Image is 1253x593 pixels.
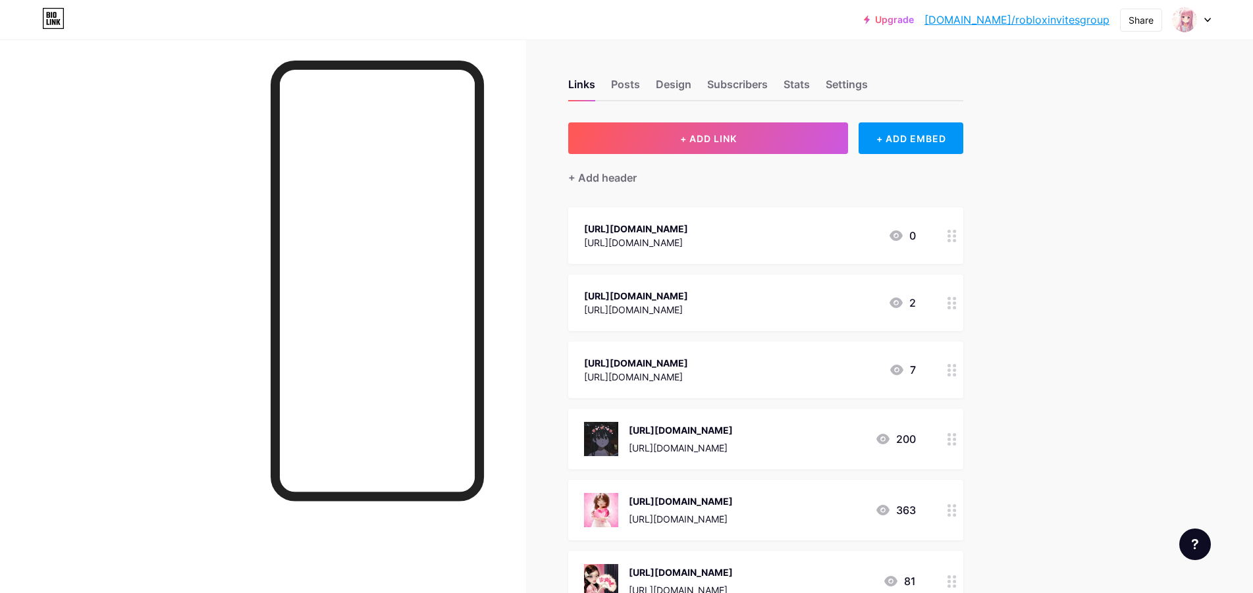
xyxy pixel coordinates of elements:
[656,76,691,100] div: Design
[864,14,914,25] a: Upgrade
[584,236,688,249] div: [URL][DOMAIN_NAME]
[584,422,618,456] img: https://www.roblox.com/communities/376361686512/Angel-Official-Group
[611,76,640,100] div: Posts
[568,122,848,154] button: + ADD LINK
[629,441,733,455] div: [URL][DOMAIN_NAME]
[568,170,637,186] div: + Add header
[924,12,1109,28] a: [DOMAIN_NAME]/robloxinvitesgroup
[1172,7,1197,32] img: robloxinvitesgroup
[888,295,916,311] div: 2
[888,228,916,244] div: 0
[875,502,916,518] div: 363
[629,565,733,579] div: [URL][DOMAIN_NAME]
[629,512,733,526] div: [URL][DOMAIN_NAME]
[584,370,688,384] div: [URL][DOMAIN_NAME]
[584,222,688,236] div: [URL][DOMAIN_NAME]
[1129,13,1154,27] div: Share
[584,289,688,303] div: [URL][DOMAIN_NAME]
[584,356,688,370] div: [URL][DOMAIN_NAME]
[875,431,916,447] div: 200
[629,494,733,508] div: [URL][DOMAIN_NAME]
[584,493,618,527] img: https://www.roblox.com/communities/496720213923/Cutie-Official-Group
[584,303,688,317] div: [URL][DOMAIN_NAME]
[707,76,768,100] div: Subscribers
[889,362,916,378] div: 7
[568,76,595,100] div: Links
[629,423,733,437] div: [URL][DOMAIN_NAME]
[680,133,737,144] span: + ADD LINK
[859,122,963,154] div: + ADD EMBED
[784,76,810,100] div: Stats
[883,573,916,589] div: 81
[826,76,868,100] div: Settings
